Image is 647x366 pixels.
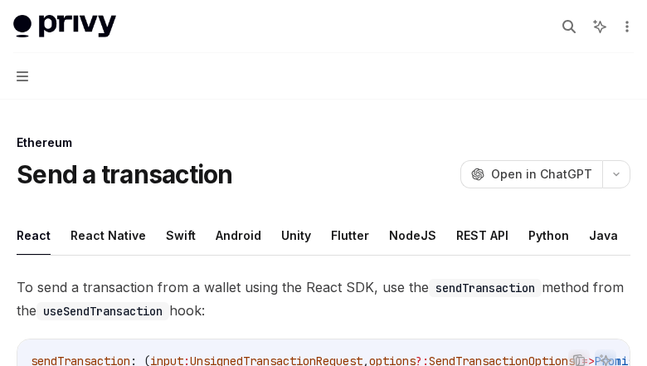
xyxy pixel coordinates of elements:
[456,216,508,255] button: REST API
[528,216,569,255] button: Python
[389,216,436,255] button: NodeJS
[17,134,630,151] div: Ethereum
[429,279,542,297] code: sendTransaction
[460,160,602,188] button: Open in ChatGPT
[617,15,634,38] button: More actions
[17,216,51,255] button: React
[281,216,311,255] button: Unity
[491,166,592,183] span: Open in ChatGPT
[216,216,261,255] button: Android
[71,216,146,255] button: React Native
[17,276,630,322] span: To send a transaction from a wallet using the React SDK, use the method from the hook:
[13,15,116,38] img: light logo
[331,216,369,255] button: Flutter
[36,302,169,320] code: useSendTransaction
[166,216,196,255] button: Swift
[17,159,233,189] h1: Send a transaction
[589,216,618,255] button: Java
